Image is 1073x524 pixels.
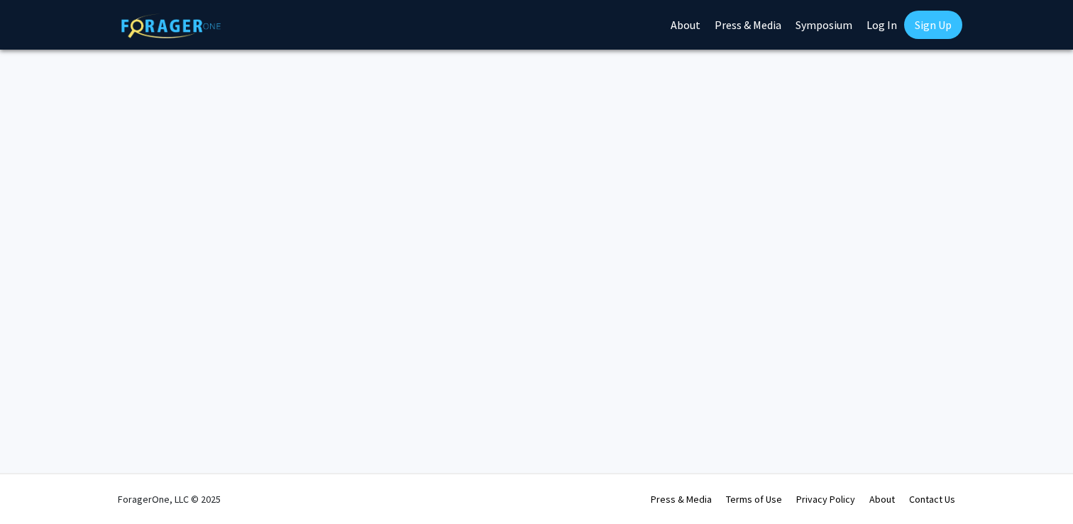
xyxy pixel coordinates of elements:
img: ForagerOne Logo [121,13,221,38]
a: About [869,493,895,506]
a: Contact Us [909,493,955,506]
div: ForagerOne, LLC © 2025 [118,474,221,524]
a: Privacy Policy [796,493,855,506]
a: Terms of Use [726,493,782,506]
a: Press & Media [651,493,712,506]
a: Sign Up [904,11,962,39]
